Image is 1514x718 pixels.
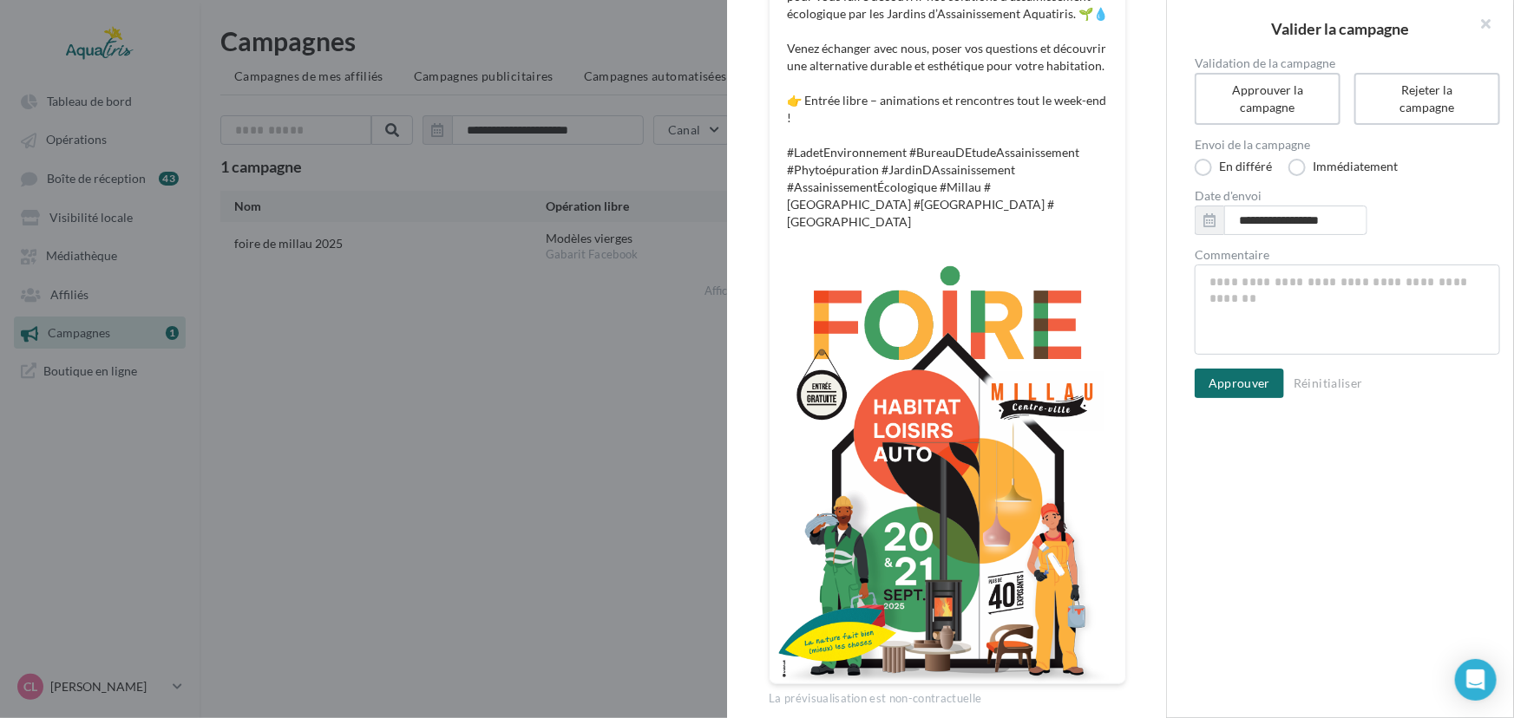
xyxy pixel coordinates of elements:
[1288,159,1398,176] label: Immédiatement
[1195,57,1500,69] label: Validation de la campagne
[1216,82,1320,116] div: Approuver la campagne
[769,684,1124,707] div: La prévisualisation est non-contractuelle
[1195,21,1486,36] h2: Valider la campagne
[1287,373,1370,394] button: Réinitialiser
[1195,139,1500,151] label: Envoi de la campagne
[1195,249,1500,261] label: Commentaire
[1195,159,1272,176] label: En différé
[1195,369,1284,398] button: Approuver
[1455,659,1497,701] div: Open Intercom Messenger
[1195,190,1500,202] label: Date d'envoi
[1375,82,1479,116] div: Rejeter la campagne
